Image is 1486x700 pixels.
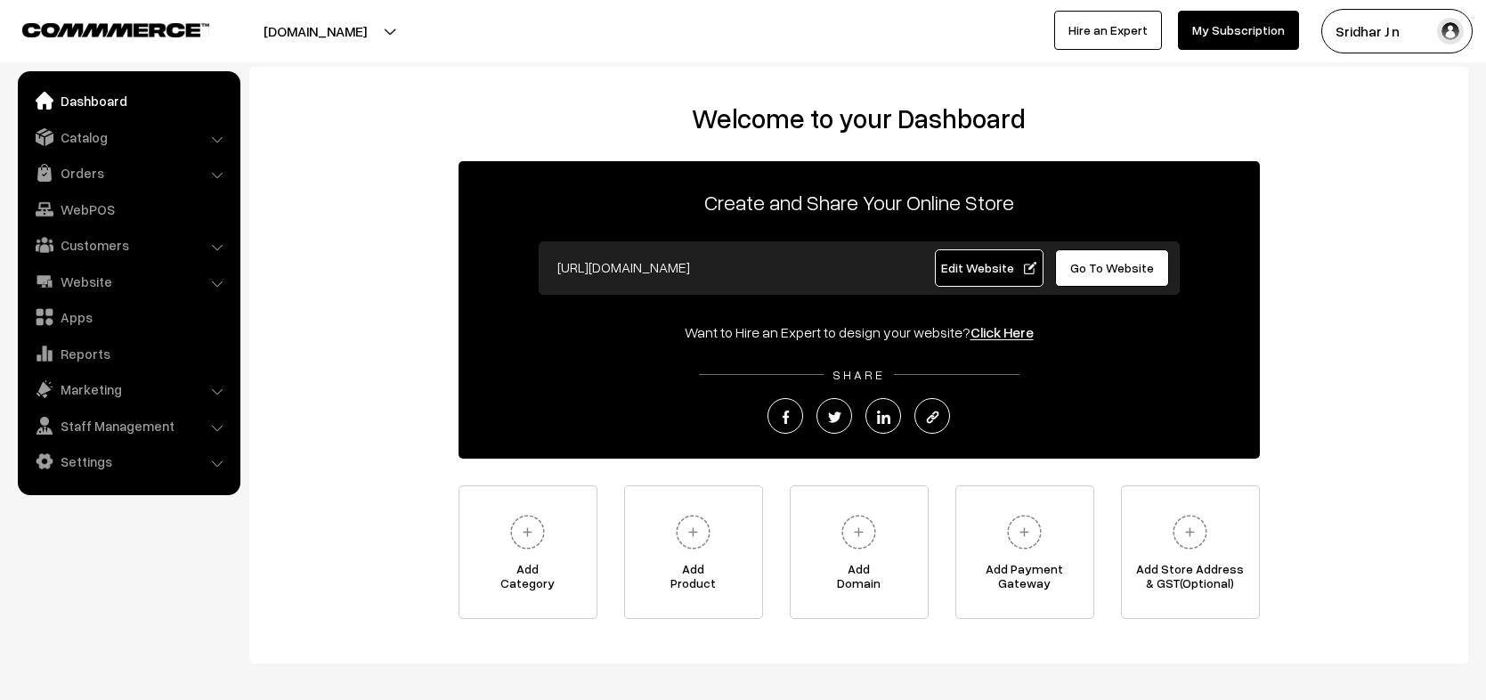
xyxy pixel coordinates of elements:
a: Edit Website [935,249,1043,287]
a: WebPOS [22,193,234,225]
img: COMMMERCE [22,23,209,37]
span: Edit Website [941,260,1036,275]
a: AddProduct [624,485,763,619]
a: Add PaymentGateway [955,485,1094,619]
a: Marketing [22,373,234,405]
a: Customers [22,229,234,261]
a: Website [22,265,234,297]
span: SHARE [824,367,894,382]
button: Sridhar J n [1321,9,1473,53]
a: Click Here [970,323,1034,341]
span: Add Store Address & GST(Optional) [1122,562,1259,598]
img: plus.svg [1000,508,1049,557]
a: Staff Management [22,410,234,442]
img: plus.svg [1165,508,1214,557]
img: plus.svg [669,508,718,557]
a: Hire an Expert [1054,11,1162,50]
span: Add Category [459,562,597,598]
img: user [1437,18,1464,45]
span: Add Product [625,562,762,598]
a: Settings [22,445,234,477]
a: Apps [22,301,234,333]
span: Go To Website [1070,260,1154,275]
a: Catalog [22,121,234,153]
a: Reports [22,338,234,370]
a: Add Store Address& GST(Optional) [1121,485,1260,619]
div: Want to Hire an Expert to design your website? [459,322,1260,343]
a: Dashboard [22,85,234,117]
img: plus.svg [503,508,552,557]
p: Create and Share Your Online Store [459,186,1260,218]
a: AddDomain [790,485,929,619]
img: plus.svg [834,508,883,557]
a: COMMMERCE [22,18,178,39]
button: [DOMAIN_NAME] [201,9,429,53]
h2: Welcome to your Dashboard [267,102,1450,134]
span: Add Payment Gateway [956,562,1093,598]
a: My Subscription [1178,11,1299,50]
span: Add Domain [791,562,928,598]
a: Go To Website [1055,249,1170,287]
a: Orders [22,157,234,189]
a: AddCategory [459,485,597,619]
